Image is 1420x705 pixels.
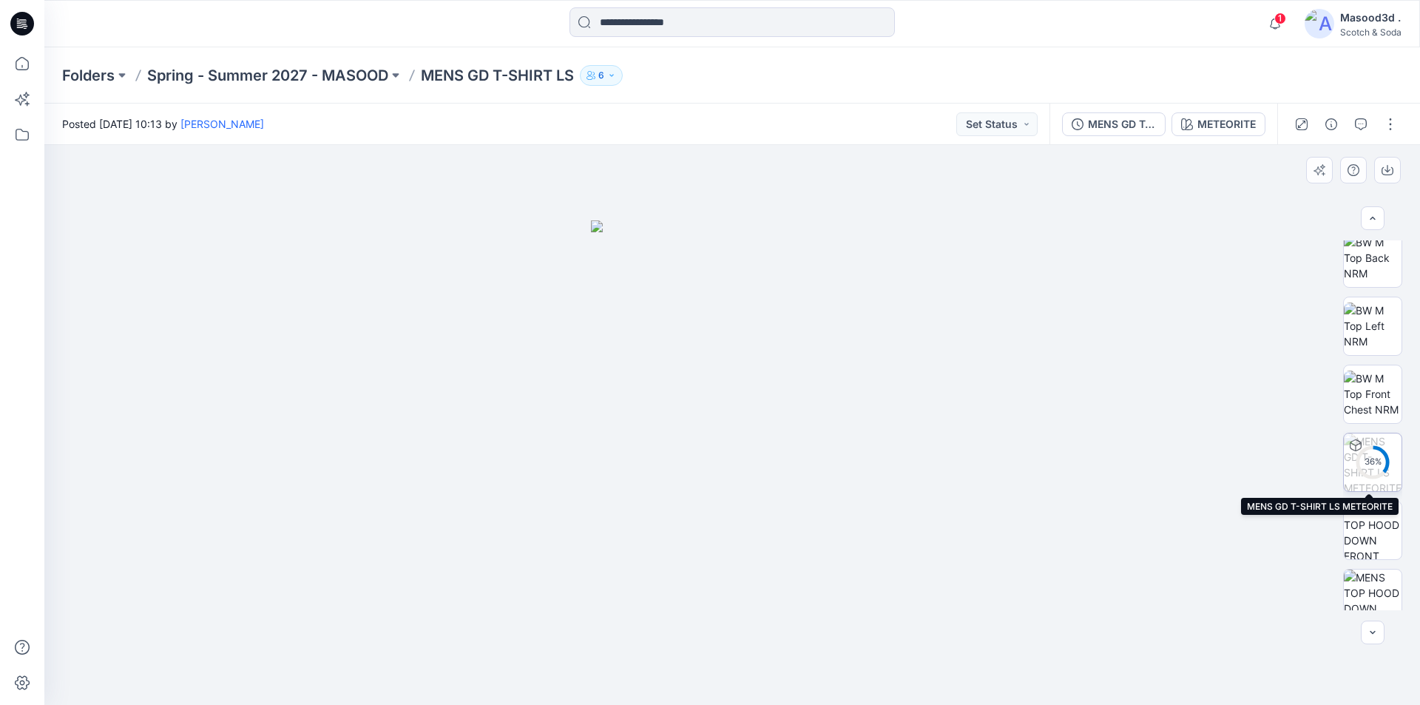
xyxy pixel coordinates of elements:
button: Details [1319,112,1343,136]
img: BW M Top Front Chest NRM [1344,371,1402,417]
span: 1 [1274,13,1286,24]
div: Scotch & Soda [1340,27,1402,38]
div: MENS GD T-SHIRT LS [1088,116,1156,132]
img: BW M Top Left NRM [1344,303,1402,349]
div: 36 % [1355,456,1390,468]
img: MENS GD T-SHIRT LS METEORITE [1344,434,1402,491]
img: BW M Top Back NRM [1344,235,1402,281]
a: Folders [62,65,115,86]
p: 6 [598,67,604,84]
button: METEORITE [1171,112,1265,136]
div: Masood3d . [1340,9,1402,27]
img: MENS TOP HOOD DOWN BACK [1344,570,1402,627]
button: 6 [580,65,623,86]
span: Posted [DATE] 10:13 by [62,116,264,132]
a: Spring - Summer 2027 - MASOOD [147,65,388,86]
img: MENS TOP HOOD DOWN FRONT [1344,502,1402,559]
p: MENS GD T-SHIRT LS [421,65,574,86]
img: avatar [1305,9,1334,38]
button: MENS GD T-SHIRT LS [1062,112,1166,136]
a: [PERSON_NAME] [180,118,264,130]
div: METEORITE [1197,116,1256,132]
